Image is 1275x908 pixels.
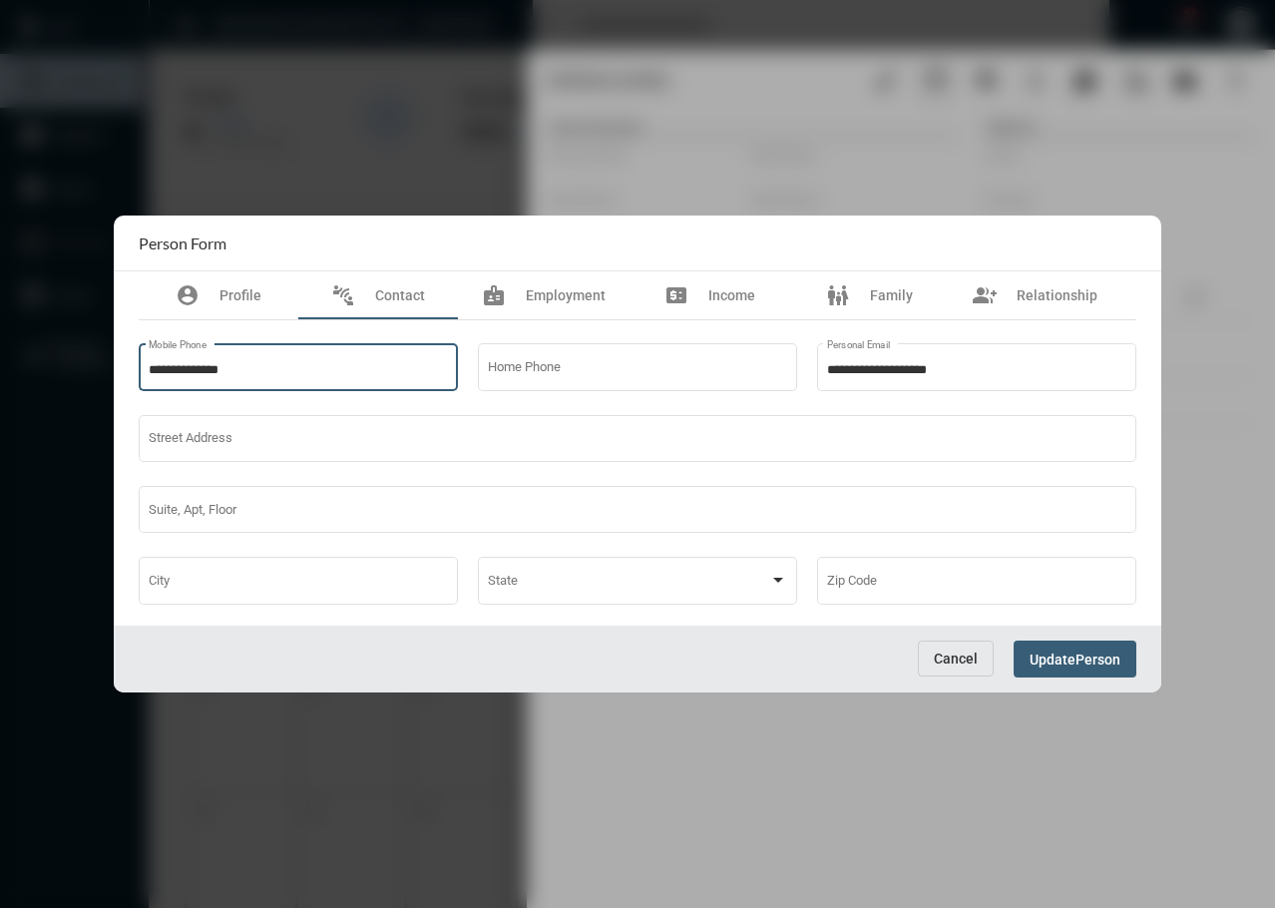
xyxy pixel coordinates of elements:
[176,283,200,307] mat-icon: account_circle
[219,287,261,303] span: Profile
[139,233,226,252] h2: Person Form
[664,283,688,307] mat-icon: price_change
[375,287,425,303] span: Contact
[1030,652,1075,668] span: Update
[973,283,997,307] mat-icon: group_add
[870,287,913,303] span: Family
[1075,652,1120,668] span: Person
[331,283,355,307] mat-icon: connect_without_contact
[482,283,506,307] mat-icon: badge
[934,651,978,667] span: Cancel
[1017,287,1097,303] span: Relationship
[918,641,994,677] button: Cancel
[826,283,850,307] mat-icon: family_restroom
[526,287,606,303] span: Employment
[708,287,755,303] span: Income
[1014,641,1136,678] button: UpdatePerson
